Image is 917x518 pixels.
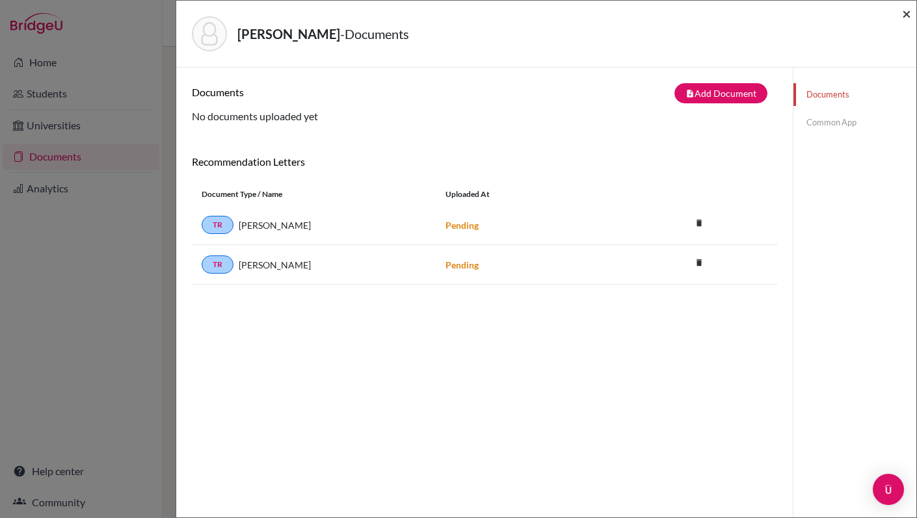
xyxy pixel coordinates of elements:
[689,255,709,272] a: delete
[239,218,311,232] span: [PERSON_NAME]
[793,111,916,134] a: Common App
[445,220,479,231] strong: Pending
[902,4,911,23] span: ×
[685,89,695,98] i: note_add
[202,216,233,234] a: TR
[202,255,233,274] a: TR
[192,83,777,124] div: No documents uploaded yet
[436,188,631,200] div: Uploaded at
[340,26,409,42] span: - Documents
[689,215,709,233] a: delete
[445,259,479,270] strong: Pending
[239,258,311,272] span: [PERSON_NAME]
[873,474,904,505] div: Open Intercom Messenger
[192,155,777,168] h6: Recommendation Letters
[793,83,916,106] a: Documents
[192,188,436,200] div: Document Type / Name
[902,6,911,21] button: Close
[689,213,709,233] i: delete
[192,86,485,98] h6: Documents
[237,26,340,42] strong: [PERSON_NAME]
[674,83,767,103] button: note_addAdd Document
[689,253,709,272] i: delete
